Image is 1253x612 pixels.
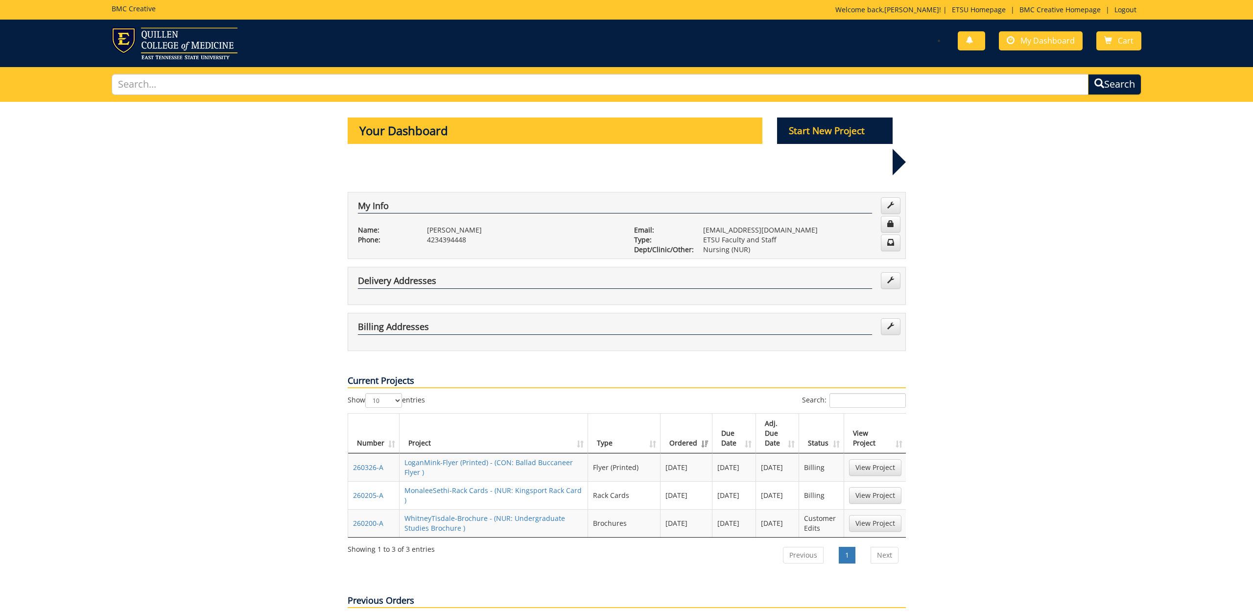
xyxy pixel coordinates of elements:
[400,414,588,453] th: Project: activate to sort column ascending
[427,225,619,235] p: [PERSON_NAME]
[112,74,1088,95] input: Search...
[588,481,661,509] td: Rack Cards
[661,453,712,481] td: [DATE]
[353,491,383,500] a: 260205-A
[881,272,900,289] a: Edit Addresses
[112,5,156,12] h5: BMC Creative
[427,235,619,245] p: 4234394448
[783,547,824,564] a: Previous
[588,453,661,481] td: Flyer (Printed)
[358,276,872,289] h4: Delivery Addresses
[777,127,893,136] a: Start New Project
[712,509,756,537] td: [DATE]
[1020,35,1075,46] span: My Dashboard
[348,414,400,453] th: Number: activate to sort column ascending
[756,414,800,453] th: Adj. Due Date: activate to sort column ascending
[703,225,896,235] p: [EMAIL_ADDRESS][DOMAIN_NAME]
[871,547,898,564] a: Next
[358,225,412,235] p: Name:
[661,414,712,453] th: Ordered: activate to sort column ascending
[881,197,900,214] a: Edit Info
[353,518,383,528] a: 260200-A
[358,235,412,245] p: Phone:
[703,235,896,245] p: ETSU Faculty and Staff
[777,118,893,144] p: Start New Project
[849,459,901,476] a: View Project
[404,486,582,505] a: MonaleeSethi-Rack Cards - (NUR: Kingsport Rack Card )
[849,487,901,504] a: View Project
[799,453,844,481] td: Billing
[1096,31,1141,50] a: Cart
[1015,5,1106,14] a: BMC Creative Homepage
[881,318,900,335] a: Edit Addresses
[588,414,661,453] th: Type: activate to sort column ascending
[348,541,435,554] div: Showing 1 to 3 of 3 entries
[884,5,939,14] a: [PERSON_NAME]
[844,414,906,453] th: View Project: activate to sort column ascending
[1088,74,1141,95] button: Search
[348,375,906,388] p: Current Projects
[756,453,800,481] td: [DATE]
[348,118,763,144] p: Your Dashboard
[947,5,1011,14] a: ETSU Homepage
[365,393,402,408] select: Showentries
[999,31,1083,50] a: My Dashboard
[799,414,844,453] th: Status: activate to sort column ascending
[358,201,872,214] h4: My Info
[661,481,712,509] td: [DATE]
[756,509,800,537] td: [DATE]
[829,393,906,408] input: Search:
[712,481,756,509] td: [DATE]
[348,594,906,608] p: Previous Orders
[661,509,712,537] td: [DATE]
[634,245,688,255] p: Dept/Clinic/Other:
[588,509,661,537] td: Brochures
[353,463,383,472] a: 260326-A
[358,322,872,335] h4: Billing Addresses
[1110,5,1141,14] a: Logout
[634,225,688,235] p: Email:
[881,216,900,233] a: Change Password
[881,235,900,251] a: Change Communication Preferences
[712,453,756,481] td: [DATE]
[802,393,906,408] label: Search:
[404,458,573,477] a: LoganMink-Flyer (Printed) - (CON: Ballad Buccaneer Flyer )
[712,414,756,453] th: Due Date: activate to sort column ascending
[799,481,844,509] td: Billing
[756,481,800,509] td: [DATE]
[348,393,425,408] label: Show entries
[1118,35,1134,46] span: Cart
[404,514,565,533] a: WhitneyTisdale-Brochure - (NUR: Undergraduate Studies Brochure )
[839,547,855,564] a: 1
[703,245,896,255] p: Nursing (NUR)
[112,27,237,59] img: ETSU logo
[634,235,688,245] p: Type:
[835,5,1141,15] p: Welcome back, ! | | |
[799,509,844,537] td: Customer Edits
[849,515,901,532] a: View Project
